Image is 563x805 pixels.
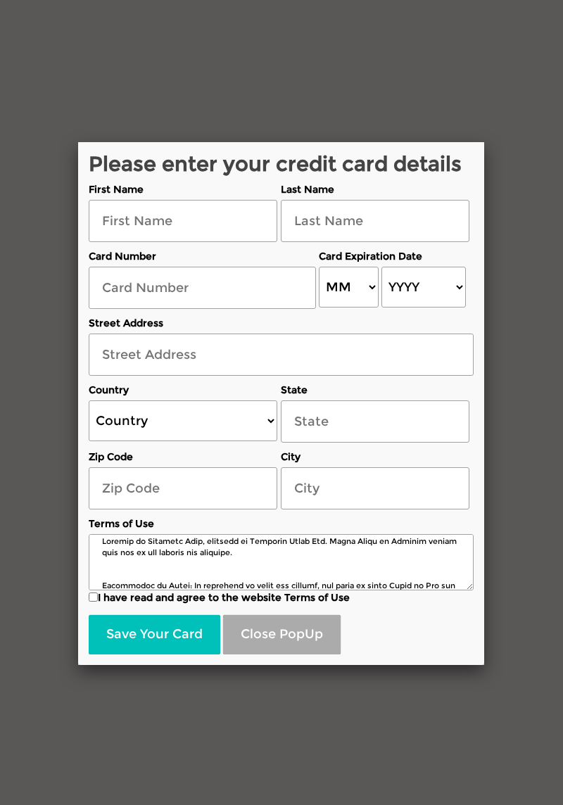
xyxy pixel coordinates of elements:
[89,592,98,602] input: I have read and agree to the website Terms of Use
[89,516,474,531] label: Terms of Use
[89,267,316,309] input: Card Number
[281,450,469,464] label: City
[281,383,469,397] label: State
[281,400,469,443] input: State
[89,334,474,376] input: Street Address
[281,467,469,509] input: City
[89,316,474,330] label: Street Address
[89,200,277,242] input: First Name
[89,450,277,464] label: Zip Code
[89,467,277,509] input: Zip Code
[89,590,474,604] label: I have read and agree to the website Terms of Use
[281,200,469,242] input: Last Name
[223,615,341,654] button: Close PopUp
[319,249,469,263] label: Card Expiration Date
[89,249,316,263] label: Card Number
[89,534,474,590] textarea: Loremip do Sitametc Adip, elitsedd ei Temporin Utlab Etd. Magna Aliqu en Adminim veniam quis nos ...
[89,383,277,397] label: Country
[89,615,220,654] button: Save Your Card
[281,182,469,196] label: Last Name
[89,182,277,196] label: First Name
[89,153,474,175] h2: Please enter your credit card details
